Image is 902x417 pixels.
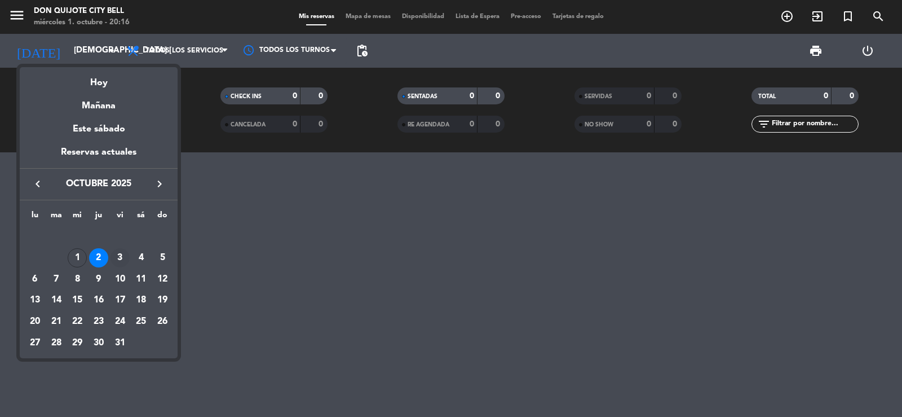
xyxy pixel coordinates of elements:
[24,209,46,226] th: lunes
[152,269,173,290] td: 12 de octubre de 2025
[153,291,172,310] div: 19
[109,269,131,290] td: 10 de octubre de 2025
[47,291,66,310] div: 14
[67,332,88,354] td: 29 de octubre de 2025
[131,291,151,310] div: 18
[68,270,87,289] div: 8
[153,248,172,267] div: 5
[110,333,130,353] div: 31
[67,247,88,269] td: 1 de octubre de 2025
[67,289,88,311] td: 15 de octubre de 2025
[46,289,67,311] td: 14 de octubre de 2025
[88,332,109,354] td: 30 de octubre de 2025
[24,269,46,290] td: 6 de octubre de 2025
[109,209,131,226] th: viernes
[131,269,152,290] td: 11 de octubre de 2025
[89,270,108,289] div: 9
[24,226,173,247] td: OCT.
[131,289,152,311] td: 18 de octubre de 2025
[110,270,130,289] div: 10
[47,312,66,331] div: 21
[67,311,88,332] td: 22 de octubre de 2025
[24,332,46,354] td: 27 de octubre de 2025
[20,67,178,90] div: Hoy
[48,177,149,191] span: octubre 2025
[68,291,87,310] div: 15
[88,311,109,332] td: 23 de octubre de 2025
[24,289,46,311] td: 13 de octubre de 2025
[153,270,172,289] div: 12
[89,291,108,310] div: 16
[110,312,130,331] div: 24
[110,291,130,310] div: 17
[131,247,152,269] td: 4 de octubre de 2025
[88,247,109,269] td: 2 de octubre de 2025
[131,248,151,267] div: 4
[89,248,108,267] div: 2
[47,333,66,353] div: 28
[46,311,67,332] td: 21 de octubre de 2025
[47,270,66,289] div: 7
[89,312,108,331] div: 23
[24,311,46,332] td: 20 de octubre de 2025
[89,333,108,353] div: 30
[109,311,131,332] td: 24 de octubre de 2025
[20,145,178,168] div: Reservas actuales
[88,289,109,311] td: 16 de octubre de 2025
[46,332,67,354] td: 28 de octubre de 2025
[25,291,45,310] div: 13
[131,311,152,332] td: 25 de octubre de 2025
[109,289,131,311] td: 17 de octubre de 2025
[25,333,45,353] div: 27
[25,270,45,289] div: 6
[31,177,45,191] i: keyboard_arrow_left
[67,209,88,226] th: miércoles
[149,177,170,191] button: keyboard_arrow_right
[152,311,173,332] td: 26 de octubre de 2025
[152,247,173,269] td: 5 de octubre de 2025
[109,332,131,354] td: 31 de octubre de 2025
[46,269,67,290] td: 7 de octubre de 2025
[88,269,109,290] td: 9 de octubre de 2025
[25,312,45,331] div: 20
[28,177,48,191] button: keyboard_arrow_left
[152,209,173,226] th: domingo
[20,113,178,145] div: Este sábado
[152,289,173,311] td: 19 de octubre de 2025
[67,269,88,290] td: 8 de octubre de 2025
[110,248,130,267] div: 3
[109,247,131,269] td: 3 de octubre de 2025
[20,90,178,113] div: Mañana
[68,312,87,331] div: 22
[68,248,87,267] div: 1
[88,209,109,226] th: jueves
[131,270,151,289] div: 11
[131,312,151,331] div: 25
[153,312,172,331] div: 26
[68,333,87,353] div: 29
[131,209,152,226] th: sábado
[153,177,166,191] i: keyboard_arrow_right
[46,209,67,226] th: martes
